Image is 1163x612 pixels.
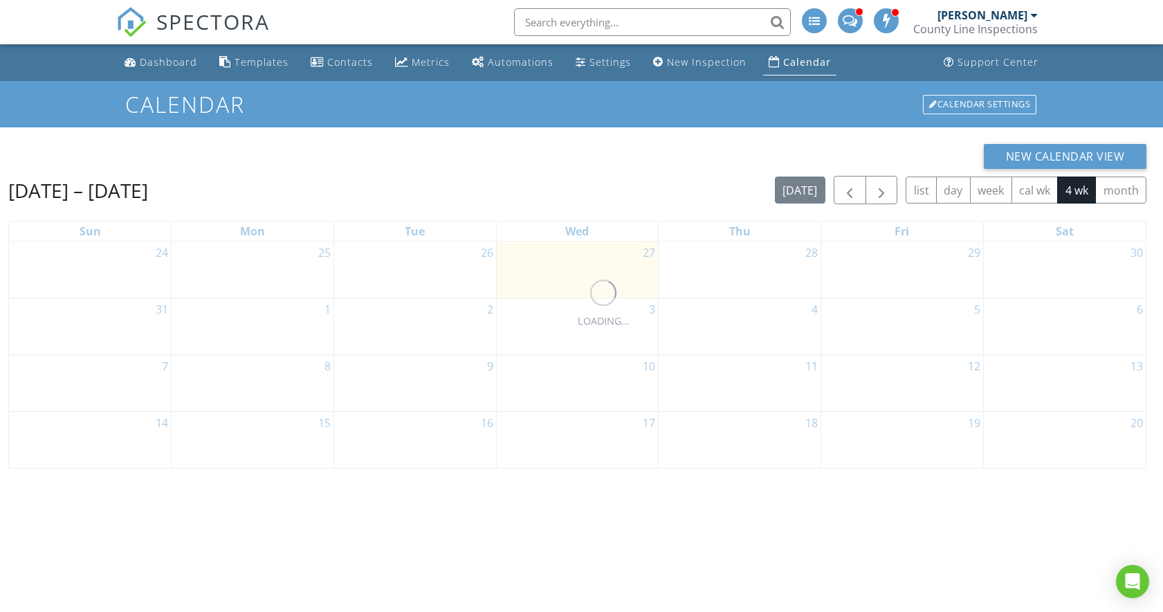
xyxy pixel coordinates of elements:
[496,354,659,411] td: Go to September 10, 2025
[1134,298,1146,321] a: Go to September 6, 2025
[315,412,333,434] a: Go to September 15, 2025
[116,19,270,48] a: SPECTORA
[514,8,791,36] input: Search everything...
[496,411,659,468] td: Go to September 17, 2025
[116,7,147,37] img: The Best Home Inspection Software - Spectora
[809,298,821,321] a: Go to September 4, 2025
[237,222,268,241] a: Monday
[834,176,866,204] button: Previous
[140,55,197,69] div: Dashboard
[640,355,658,377] a: Go to September 10, 2025
[640,242,658,264] a: Go to August 27, 2025
[315,242,333,264] a: Go to August 25, 2025
[763,50,836,75] a: Calendar
[1011,177,1059,204] button: cal wk
[938,50,1044,75] a: Support Center
[1053,222,1077,241] a: Saturday
[333,242,496,298] td: Go to August 26, 2025
[484,355,496,377] a: Go to September 9, 2025
[913,22,1038,36] div: County Line Inspections
[984,144,1147,169] button: New Calendar View
[322,298,333,321] a: Go to September 1, 2025
[466,50,559,75] a: Automations (Advanced)
[172,242,334,298] td: Go to August 25, 2025
[589,55,631,69] div: Settings
[9,354,172,411] td: Go to September 7, 2025
[402,222,428,241] a: Tuesday
[327,55,373,69] div: Contacts
[937,8,1027,22] div: [PERSON_NAME]
[958,55,1038,69] div: Support Center
[659,354,821,411] td: Go to September 11, 2025
[333,298,496,354] td: Go to September 2, 2025
[667,55,747,69] div: New Inspection
[153,298,171,321] a: Go to August 31, 2025
[983,354,1146,411] td: Go to September 13, 2025
[9,411,172,468] td: Go to September 14, 2025
[125,92,1038,116] h1: Calendar
[803,355,821,377] a: Go to September 11, 2025
[333,411,496,468] td: Go to September 16, 2025
[333,354,496,411] td: Go to September 9, 2025
[783,55,831,69] div: Calendar
[923,95,1036,114] div: Calendar Settings
[153,242,171,264] a: Go to August 24, 2025
[892,222,912,241] a: Friday
[821,298,984,354] td: Go to September 5, 2025
[965,355,983,377] a: Go to September 12, 2025
[922,93,1038,116] a: Calendar Settings
[578,314,630,329] div: LOADING...
[562,222,592,241] a: Wednesday
[906,177,937,204] button: list
[156,7,270,36] span: SPECTORA
[9,242,172,298] td: Go to August 24, 2025
[1128,412,1146,434] a: Go to September 20, 2025
[570,50,637,75] a: Settings
[159,355,171,377] a: Go to September 7, 2025
[803,242,821,264] a: Go to August 28, 2025
[390,50,455,75] a: Metrics
[983,411,1146,468] td: Go to September 20, 2025
[965,242,983,264] a: Go to August 29, 2025
[726,222,753,241] a: Thursday
[322,355,333,377] a: Go to September 8, 2025
[965,412,983,434] a: Go to September 19, 2025
[821,411,984,468] td: Go to September 19, 2025
[412,55,450,69] div: Metrics
[172,354,334,411] td: Go to September 8, 2025
[659,242,821,298] td: Go to August 28, 2025
[488,55,553,69] div: Automations
[8,177,148,204] h2: [DATE] – [DATE]
[305,50,378,75] a: Contacts
[803,412,821,434] a: Go to September 18, 2025
[983,298,1146,354] td: Go to September 6, 2025
[866,176,898,204] button: Next
[214,50,294,75] a: Templates
[119,50,203,75] a: Dashboard
[496,298,659,354] td: Go to September 3, 2025
[9,298,172,354] td: Go to August 31, 2025
[172,411,334,468] td: Go to September 15, 2025
[1116,565,1149,598] div: Open Intercom Messenger
[478,412,496,434] a: Go to September 16, 2025
[648,50,752,75] a: New Inspection
[478,242,496,264] a: Go to August 26, 2025
[659,411,821,468] td: Go to September 18, 2025
[775,177,825,204] button: [DATE]
[640,412,658,434] a: Go to September 17, 2025
[936,177,971,204] button: day
[496,242,659,298] td: Go to August 27, 2025
[1057,177,1096,204] button: 4 wk
[153,412,171,434] a: Go to September 14, 2025
[1095,177,1146,204] button: month
[1128,242,1146,264] a: Go to August 30, 2025
[821,242,984,298] td: Go to August 29, 2025
[77,222,104,241] a: Sunday
[646,298,658,321] a: Go to September 3, 2025
[821,354,984,411] td: Go to September 12, 2025
[172,298,334,354] td: Go to September 1, 2025
[971,298,983,321] a: Go to September 5, 2025
[659,298,821,354] td: Go to September 4, 2025
[983,242,1146,298] td: Go to August 30, 2025
[484,298,496,321] a: Go to September 2, 2025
